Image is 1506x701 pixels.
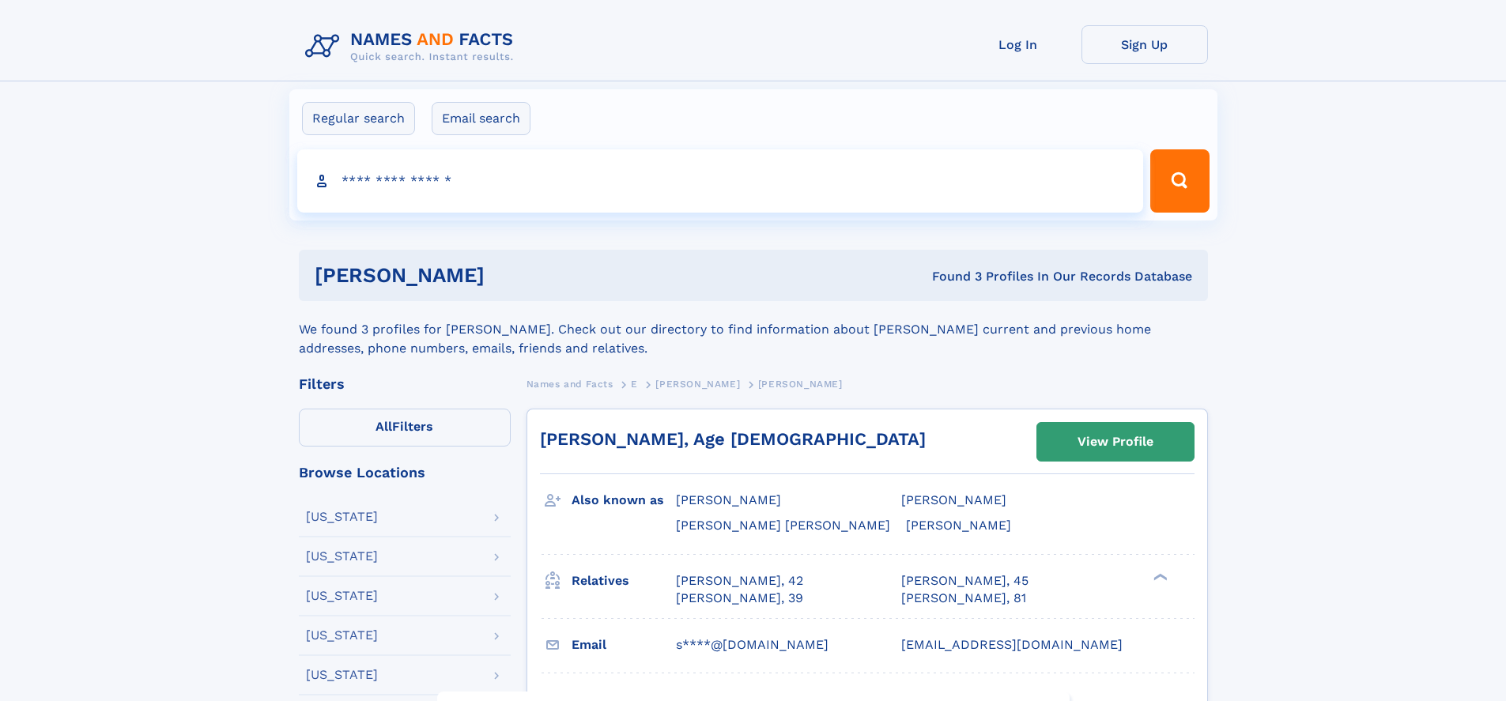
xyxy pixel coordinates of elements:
[676,590,803,607] a: [PERSON_NAME], 39
[299,409,511,447] label: Filters
[631,374,638,394] a: E
[376,419,392,434] span: All
[306,629,378,642] div: [US_STATE]
[302,102,415,135] label: Regular search
[655,379,740,390] span: [PERSON_NAME]
[901,492,1006,507] span: [PERSON_NAME]
[299,465,511,480] div: Browse Locations
[299,301,1208,358] div: We found 3 profiles for [PERSON_NAME]. Check out our directory to find information about [PERSON_...
[299,25,527,68] img: Logo Names and Facts
[1150,149,1209,213] button: Search Button
[1081,25,1208,64] a: Sign Up
[1078,424,1153,460] div: View Profile
[906,518,1011,533] span: [PERSON_NAME]
[572,631,676,658] h3: Email
[540,429,926,449] a: [PERSON_NAME], Age [DEMOGRAPHIC_DATA]
[572,567,676,594] h3: Relatives
[901,637,1123,652] span: [EMAIL_ADDRESS][DOMAIN_NAME]
[306,511,378,523] div: [US_STATE]
[708,268,1192,285] div: Found 3 Profiles In Our Records Database
[306,590,378,602] div: [US_STATE]
[306,669,378,681] div: [US_STATE]
[315,266,708,285] h1: [PERSON_NAME]
[676,518,890,533] span: [PERSON_NAME] [PERSON_NAME]
[1037,423,1194,461] a: View Profile
[299,377,511,391] div: Filters
[297,149,1144,213] input: search input
[955,25,1081,64] a: Log In
[758,379,843,390] span: [PERSON_NAME]
[306,550,378,563] div: [US_STATE]
[1149,571,1168,582] div: ❯
[676,572,803,590] a: [PERSON_NAME], 42
[901,590,1026,607] a: [PERSON_NAME], 81
[432,102,530,135] label: Email search
[631,379,638,390] span: E
[676,492,781,507] span: [PERSON_NAME]
[572,487,676,514] h3: Also known as
[527,374,613,394] a: Names and Facts
[901,572,1029,590] a: [PERSON_NAME], 45
[655,374,740,394] a: [PERSON_NAME]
